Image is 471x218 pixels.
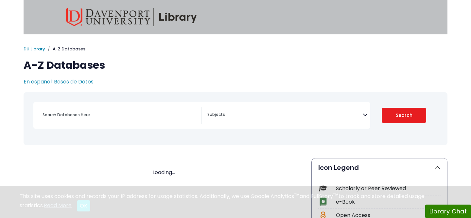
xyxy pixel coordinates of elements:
[24,169,304,176] div: Loading...
[24,46,45,52] a: DU Library
[39,110,201,119] input: Search database by title or keyword
[24,46,447,52] nav: breadcrumb
[425,205,471,218] button: Library Chat
[24,92,447,145] nav: Search filters
[77,200,90,211] button: Close
[312,158,447,177] button: Icon Legend
[45,46,85,52] li: A-Z Databases
[382,108,427,123] button: Submit for Search Results
[44,202,72,209] a: Read More
[20,192,451,211] div: This site uses cookies and records your IP address for usage statistics. Additionally, we use Goo...
[319,184,327,193] img: Icon Scholarly or Peer Reviewed
[24,59,447,71] h1: A-Z Databases
[207,113,363,118] textarea: Search
[294,192,300,197] sup: TM
[66,8,197,26] img: Davenport University Library
[24,78,94,85] a: En español: Bases de Datos
[336,185,441,192] div: Scholarly or Peer Reviewed
[333,192,339,197] sup: TM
